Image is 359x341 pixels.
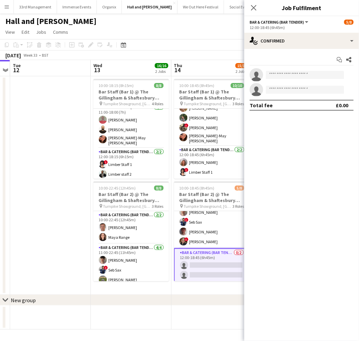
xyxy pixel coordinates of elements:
app-card-role: Bar & Catering (Bar Tender)4/411:00-18:45 (7h45m)[PERSON_NAME]!Seb Sax[PERSON_NAME]![PERSON_NAME] [174,196,250,248]
span: Edit [22,29,29,35]
span: 8/8 [154,83,164,88]
span: 3 Roles [233,101,244,106]
span: 16/16 [155,63,168,68]
h3: Bar Staff (Bar 1) @ The Gillingham & Shaftesbury show [93,89,169,101]
span: Bar & Catering (Bar Tender) [250,20,304,25]
span: ! [104,266,108,270]
h1: Hall and [PERSON_NAME] [5,16,96,26]
span: 5/8 [344,20,354,25]
div: Total fee [250,102,273,109]
span: 10:00-18:45 (8h45m) [179,186,215,191]
span: ! [185,168,189,172]
button: Bar & Catering (Bar Tender) [250,20,309,25]
app-card-role: Bar & Catering (Bar Tender)4/411:00-22:45 (11h45m)[PERSON_NAME]!Seb Sax[PERSON_NAME] [93,244,169,296]
div: BST [42,53,49,58]
span: Comms [53,29,68,35]
span: Jobs [36,29,46,35]
app-card-role: Bar & Catering (Bar Tender)2/212:00-18:15 (6h15m)!Limber Staff 1Limber staff 2 [93,148,169,181]
div: [DATE] [5,52,21,59]
span: 10/10 [231,83,244,88]
span: View [5,29,15,35]
div: 2 Jobs [155,69,168,74]
app-job-card: 10:00-18:45 (8h45m)5/8Bar Staff (Bar 2) @ The Gillingham & Shaftesbury show Turnpike Showground, ... [174,181,250,281]
span: ! [104,160,108,164]
span: Thu [174,62,183,68]
span: 10:00-18:45 (8h45m) [179,83,215,88]
div: 12:00-18:45 (6h45m) [250,25,354,30]
a: View [3,28,18,36]
div: 2 Jobs [236,69,249,74]
span: Tue [13,62,21,68]
span: Turnpike Showground, [GEOGRAPHIC_DATA] [184,204,233,209]
span: Week 33 [22,53,39,58]
app-job-card: 10:00-18:45 (8h45m)10/10Bar Staff (Bar 1) @ The Gillingham & Shaftesbury show Turnpike Showground... [174,79,250,179]
button: We Out Here Festival [177,0,224,13]
span: 12 [12,66,21,74]
span: 10:00-18:15 (8h15m) [99,83,134,88]
h3: Bar Staff (Bar 2) @ The Gillingham & Shaftesbury show [93,191,169,203]
div: Confirmed [244,33,359,49]
span: 3 Roles [233,204,244,209]
span: 8/8 [154,186,164,191]
app-card-role: Bar & Catering (Bar Tender)2/212:00-18:45 (6h45m)[PERSON_NAME]!Limber Staff 1 [174,146,250,179]
a: Comms [50,28,71,36]
div: £0.00 [336,102,348,109]
div: New group [11,297,36,304]
span: 3 Roles [152,204,164,209]
span: ! [185,218,189,222]
span: ! [185,123,189,127]
button: Organix [97,0,122,13]
app-job-card: 10:00-18:15 (8h15m)8/8Bar Staff (Bar 1) @ The Gillingham & Shaftesbury show Turnpike Showground, ... [93,79,169,179]
span: 10:00-22:45 (12h45m) [99,186,136,191]
app-card-role: Bar & Catering (Bar Tender)3/311:00-18:00 (7h)[PERSON_NAME][PERSON_NAME][PERSON_NAME]-May [PERSON... [93,104,169,148]
span: 15/18 [236,63,249,68]
h3: Bar Staff (Bar 2) @ The Gillingham & Shaftesbury show [174,191,250,203]
span: 5/8 [235,186,244,191]
button: Hall and [PERSON_NAME] [122,0,177,13]
h3: Job Fulfilment [244,3,359,12]
button: Immense Events [57,0,97,13]
h3: Bar Staff (Bar 1) @ The Gillingham & Shaftesbury show [174,89,250,101]
span: Turnpike Showground, [GEOGRAPHIC_DATA] [184,101,233,106]
span: 13 [92,66,102,74]
button: 33rd Management [14,0,57,13]
app-card-role: Bar & Catering (Bar Tender)2/210:00-22:45 (12h45m)[PERSON_NAME]Maya Range [93,211,169,244]
app-job-card: 10:00-22:45 (12h45m)8/8Bar Staff (Bar 2) @ The Gillingham & Shaftesbury show Turnpike Showground,... [93,181,169,281]
span: 4 Roles [152,101,164,106]
a: Edit [19,28,32,36]
span: ! [185,237,189,241]
app-card-role: Bar & Catering (Bar Tender)0/212:00-18:45 (6h45m) [174,248,250,282]
a: Jobs [33,28,49,36]
app-card-role: 11:00-18:45 (7h45m)[PERSON_NAME][PERSON_NAME][PERSON_NAME][PERSON_NAME]![PERSON_NAME][PERSON_NAME... [174,72,250,146]
button: Social Events [224,0,258,13]
span: 14 [173,66,183,74]
span: Turnpike Showground, [GEOGRAPHIC_DATA] [103,204,152,209]
span: Turnpike Showground, [GEOGRAPHIC_DATA] [103,101,152,106]
span: Wed [93,62,102,68]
